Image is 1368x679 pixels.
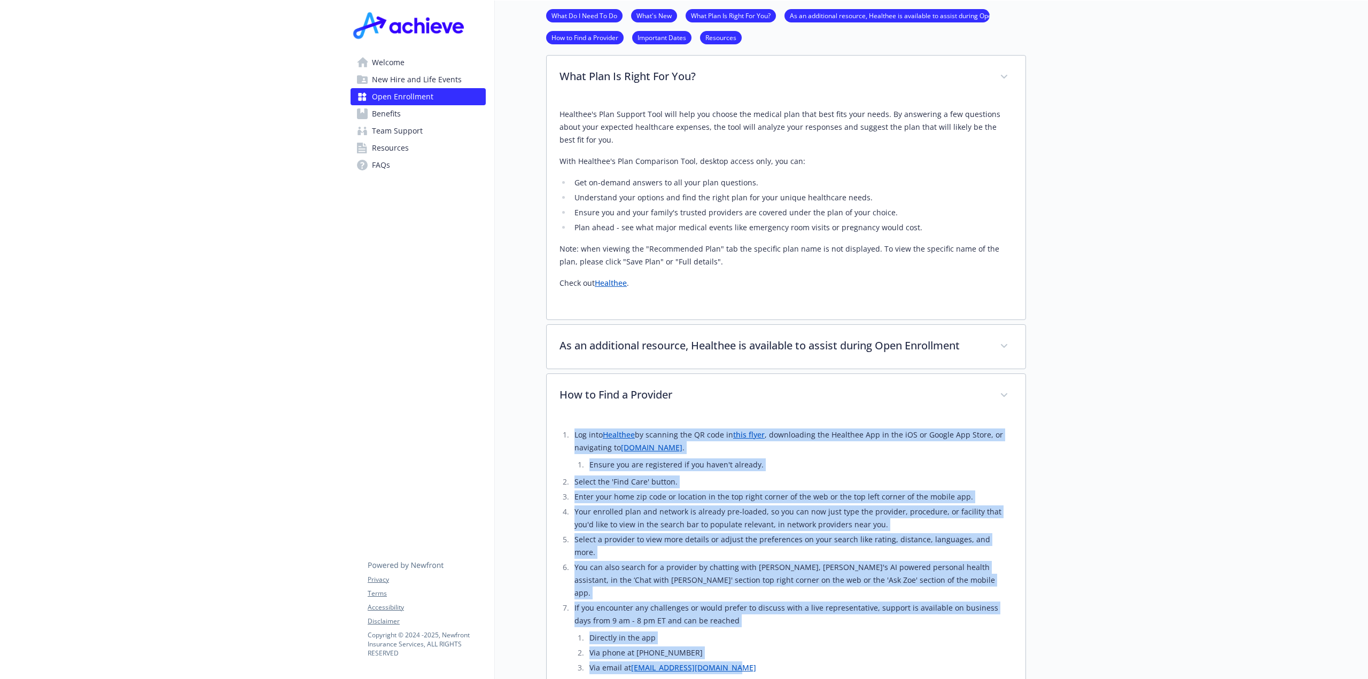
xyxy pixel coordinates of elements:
[586,631,1013,644] li: Directly in the app
[559,68,987,84] p: What Plan Is Right For You?
[586,458,1013,471] li: Ensure you are registered if you haven't already.
[621,442,682,452] a: [DOMAIN_NAME]
[547,56,1025,99] div: What Plan Is Right For You?
[571,191,1013,204] li: Understand your options and find the right plan for your unique healthcare needs.
[559,155,1013,168] p: With Healthee's Plan Comparison Tool, desktop access only, you can:
[559,387,987,403] p: How to Find a Provider
[595,278,627,288] a: Healthee
[603,430,635,440] a: Healthee
[784,10,990,20] a: As an additional resource, Healthee is available to assist during Open Enrollment
[546,10,623,20] a: What Do I Need To Do
[351,71,486,88] a: New Hire and Life Events
[546,32,624,42] a: How to Find a Provider
[571,533,1013,559] li: Select a provider to view more details or adjust the preferences on your search like rating, dist...
[351,88,486,105] a: Open Enrollment
[586,646,1013,659] li: Via phone at [PHONE_NUMBER]
[547,325,1025,369] div: As an additional resource, Healthee is available to assist during Open Enrollment
[351,122,486,139] a: Team Support
[372,105,401,122] span: Benefits
[571,490,1013,503] li: Enter your home zip code or location in the top right corner of the web or the top left corner of...
[571,206,1013,219] li: Ensure you and your family's trusted providers are covered under the plan of your choice.
[372,88,433,105] span: Open Enrollment
[368,589,485,598] a: Terms
[631,10,677,20] a: What's New
[559,277,1013,290] p: Check out .
[368,630,485,658] p: Copyright © 2024 - 2025 , Newfront Insurance Services, ALL RIGHTS RESERVED
[571,505,1013,531] li: Your enrolled plan and network is already pre-loaded, so you can now just type the provider, proc...
[351,157,486,174] a: FAQs
[686,10,776,20] a: What Plan Is Right For You?
[351,54,486,71] a: Welcome
[571,221,1013,234] li: Plan ahead - see what major medical events like emergency room visits or pregnancy would cost.
[632,32,691,42] a: Important Dates
[571,176,1013,189] li: Get on-demand answers to all your plan questions.
[733,430,765,440] a: this flyer
[351,139,486,157] a: Resources
[559,108,1013,146] p: Healthee's Plan Support Tool will help you choose the medical plan that best fits your needs. By ...
[547,374,1025,418] div: How to Find a Provider
[559,243,1013,268] p: Note: when viewing the "Recommended Plan" tab the specific plan name is not displayed. To view th...
[372,157,390,174] span: FAQs
[372,54,405,71] span: Welcome
[368,575,485,584] a: Privacy
[559,338,987,354] p: As an additional resource, Healthee is available to assist during Open Enrollment
[368,616,485,626] a: Disclaimer
[700,32,742,42] a: Resources
[372,71,462,88] span: New Hire and Life Events
[351,105,486,122] a: Benefits
[571,602,1013,674] li: If you encounter any challenges or would prefer to discuss with a live representative, support is...
[368,603,485,612] a: Accessibility
[372,122,423,139] span: Team Support
[586,661,1013,674] li: Via email at
[547,99,1025,319] div: What Plan Is Right For You?
[631,662,756,673] a: [EMAIL_ADDRESS][DOMAIN_NAME]
[571,561,1013,599] li: You can also search for a provider by chatting with [PERSON_NAME], [PERSON_NAME]'s AI powered per...
[571,475,1013,488] li: Select the 'Find Care' button.
[571,428,1013,471] li: Log into by scanning the QR code in , downloading the Healthee App in the iOS or Google App Store...
[372,139,409,157] span: Resources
